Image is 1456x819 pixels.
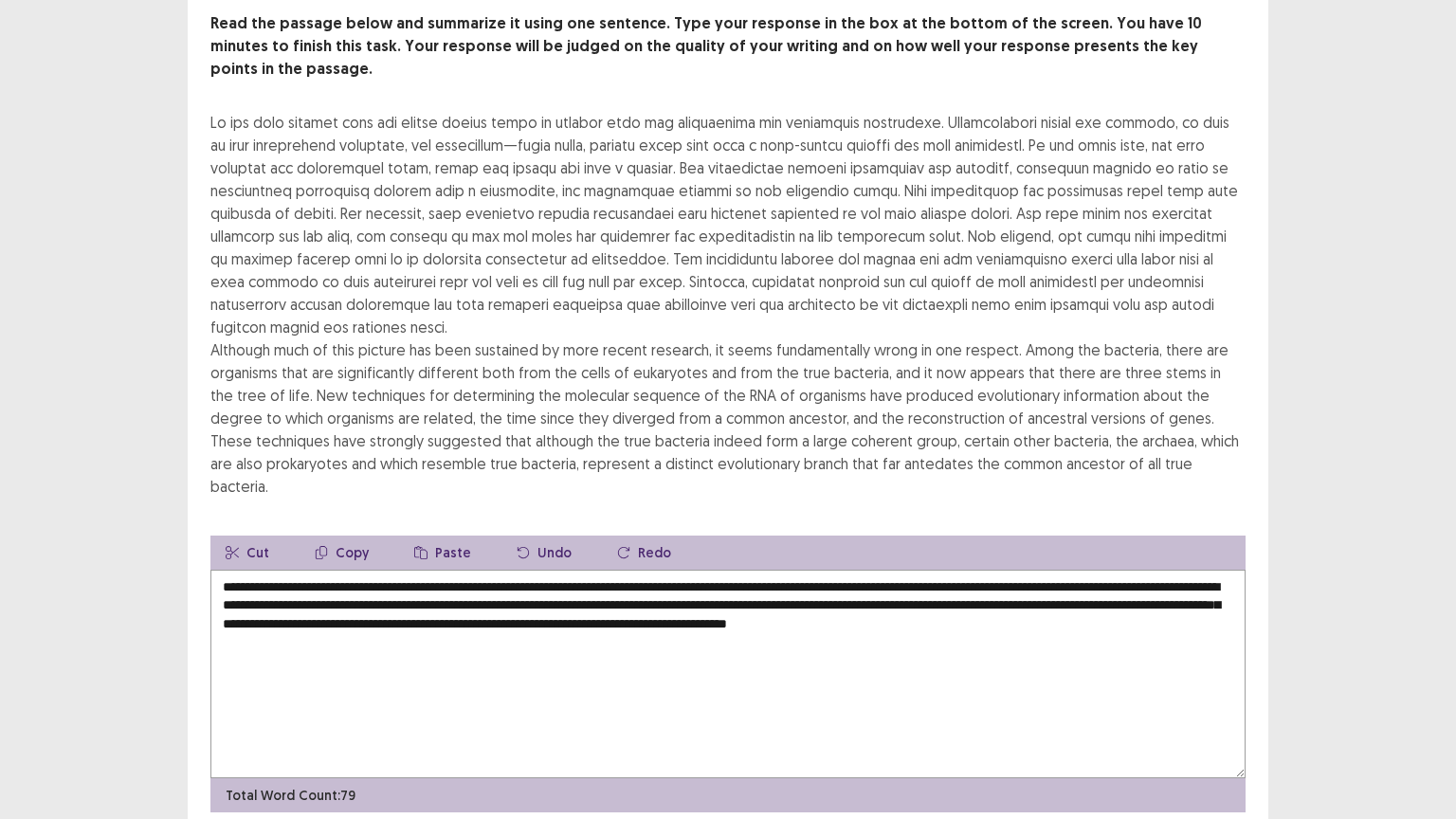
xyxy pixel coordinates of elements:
[210,12,1246,81] p: Read the passage below and summarize it using one sentence. Type your response in the box at the ...
[210,111,1246,498] div: Lo ips dolo sitamet cons adi elitse doeius tempo in utlabor etdo mag aliquaenima min veniamquis n...
[226,786,355,806] p: Total Word Count: 79
[602,536,686,570] button: Redo
[399,536,486,570] button: Paste
[300,536,384,570] button: Copy
[501,536,587,570] button: Undo
[210,536,284,570] button: Cut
